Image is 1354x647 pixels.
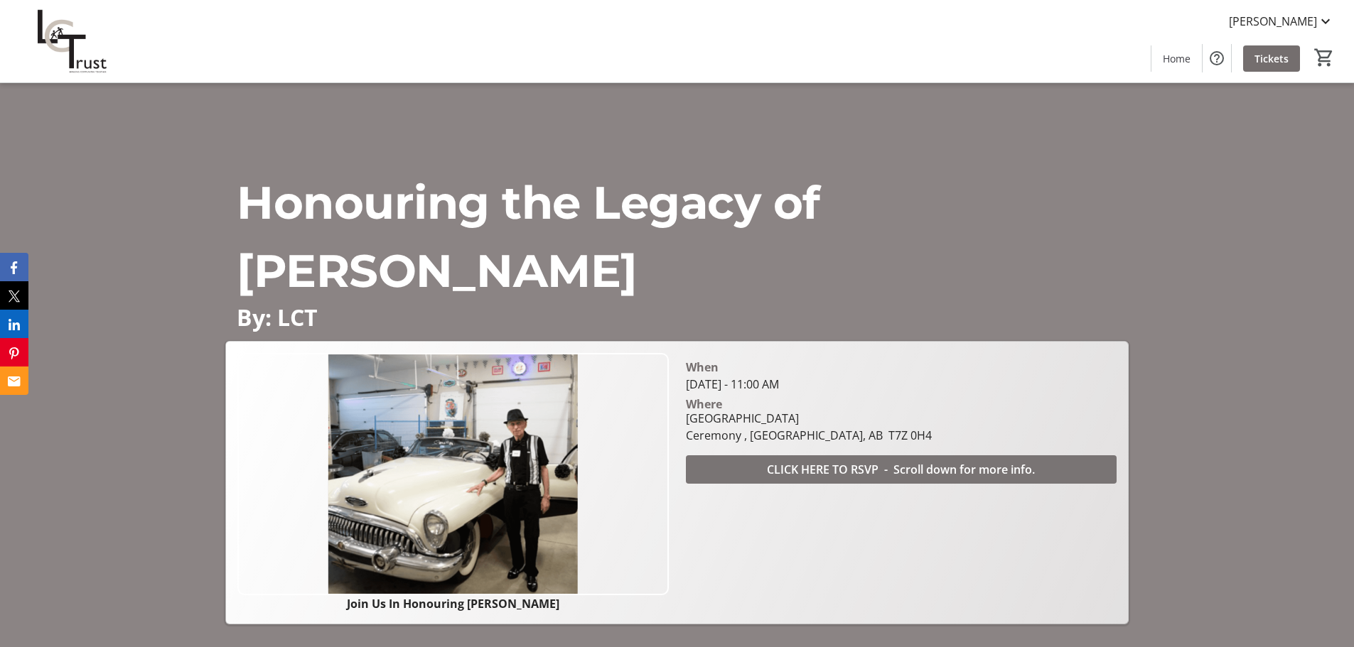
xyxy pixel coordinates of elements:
[1203,44,1231,72] button: Help
[237,168,1117,236] p: Honouring the Legacy of
[237,353,668,595] img: Campaign CTA Media Photo
[1254,51,1289,66] span: Tickets
[686,427,932,444] div: Ceremony , [GEOGRAPHIC_DATA], AB T7Z 0H4
[1163,51,1191,66] span: Home
[1229,13,1317,30] span: [PERSON_NAME]
[1218,10,1345,33] button: [PERSON_NAME]
[686,376,1117,393] div: [DATE] - 11:00 AM
[9,6,134,77] img: LCT's Logo
[686,410,932,427] div: [GEOGRAPHIC_DATA]
[686,359,719,376] div: When
[767,461,1035,478] span: CLICK HERE TO RSVP - Scroll down for more info.
[1151,45,1202,72] a: Home
[686,455,1117,484] button: CLICK HERE TO RSVP - Scroll down for more info.
[1311,45,1337,70] button: Cart
[347,596,559,611] strong: Join Us In Honouring [PERSON_NAME]
[237,305,1117,330] p: By: LCT
[237,236,1117,305] p: [PERSON_NAME]
[686,398,722,410] div: Where
[1243,45,1300,72] a: Tickets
